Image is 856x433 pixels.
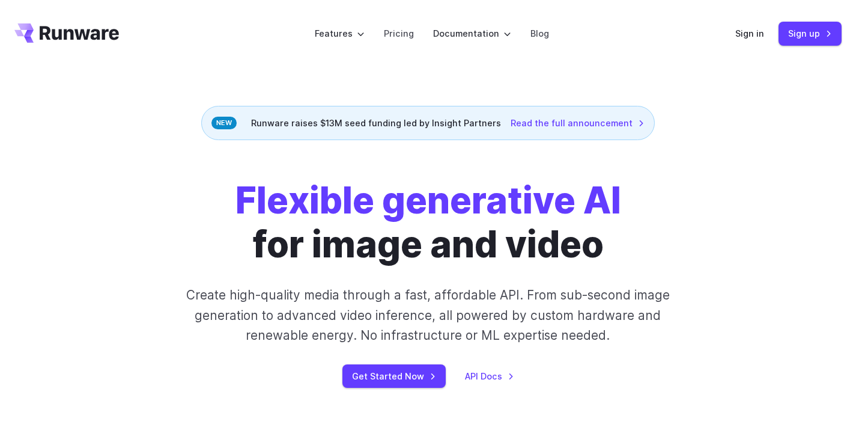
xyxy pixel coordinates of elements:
[201,106,655,140] div: Runware raises $13M seed funding led by Insight Partners
[235,179,621,266] h1: for image and video
[315,26,365,40] label: Features
[779,22,842,45] a: Sign up
[735,26,764,40] a: Sign in
[384,26,414,40] a: Pricing
[14,23,119,43] a: Go to /
[511,116,645,130] a: Read the full announcement
[433,26,511,40] label: Documentation
[235,178,621,223] strong: Flexible generative AI
[530,26,549,40] a: Blog
[465,369,514,383] a: API Docs
[342,364,446,388] a: Get Started Now
[163,285,693,345] p: Create high-quality media through a fast, affordable API. From sub-second image generation to adv...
